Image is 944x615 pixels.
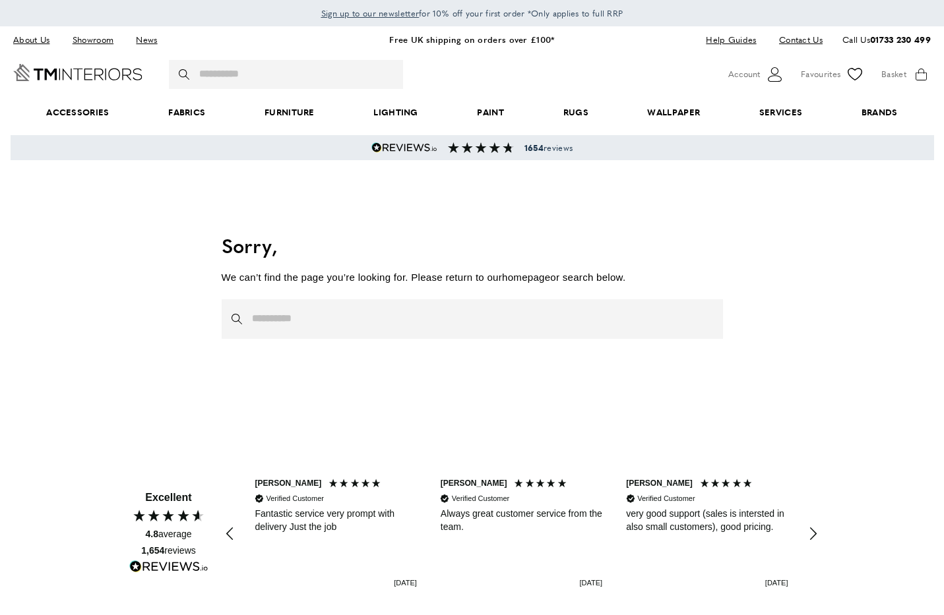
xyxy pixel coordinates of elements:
[255,478,322,489] div: [PERSON_NAME]
[394,578,417,588] div: [DATE]
[13,64,142,81] a: Go to Home page
[235,92,344,132] a: Furniture
[513,478,571,492] div: 5 Stars
[255,508,417,533] div: Fantastic service very prompt with delivery Just the job
[614,471,800,597] div: [PERSON_NAME] Verified Customervery good support (sales is intersted in also small customers), go...
[13,31,59,49] a: About Us
[141,545,164,556] span: 1,654
[637,494,695,504] div: Verified Customer
[222,270,723,285] p: We can’t find the page you’re looking for. Please return to our or search below.
[870,33,931,45] a: 01733 230 499
[145,528,191,541] div: average
[626,508,788,533] div: very good support (sales is intersted in also small customers), good pricing.
[452,494,509,504] div: Verified Customer
[267,494,324,504] div: Verified Customer
[344,92,448,132] a: Lighting
[797,518,829,550] div: REVIEWS.io Carousel Scroll Right
[126,31,167,49] a: News
[145,529,158,539] span: 4.8
[448,142,514,153] img: Reviews section
[524,142,573,153] span: reviews
[129,560,208,577] a: Read more reviews on REVIEWS.io
[145,490,191,505] div: Excellent
[832,92,927,132] a: Brands
[502,272,550,283] a: homepage
[448,92,534,132] a: Paint
[232,299,245,339] button: Search
[328,478,385,492] div: 5 Stars
[696,31,766,49] a: Help Guides
[524,142,544,154] strong: 1654
[321,7,420,19] span: Sign up to our newsletter
[730,92,832,132] a: Services
[215,518,247,550] div: REVIEWS.io Carousel Scroll Left
[243,471,429,597] div: [PERSON_NAME] Verified CustomerFantastic service very prompt with delivery Just the job[DATE]
[626,478,693,489] div: [PERSON_NAME]
[842,33,931,47] p: Call Us
[580,578,603,588] div: [DATE]
[534,92,618,132] a: Rugs
[801,65,865,84] a: Favourites
[765,578,788,588] div: [DATE]
[321,7,420,20] a: Sign up to our newsletter
[371,142,437,153] img: Reviews.io 5 stars
[16,92,139,132] span: Accessories
[429,471,614,597] div: [PERSON_NAME] Verified CustomerAlways great customer service from the team.[DATE]
[441,508,602,533] div: Always great customer service from the team.
[441,478,507,489] div: [PERSON_NAME]
[769,31,823,49] a: Contact Us
[132,508,206,523] div: 4.80 Stars
[728,67,760,81] span: Account
[222,231,723,259] h1: Sorry,
[63,31,123,49] a: Showroom
[141,544,196,558] div: reviews
[801,67,840,81] span: Favourites
[618,92,730,132] a: Wallpaper
[179,60,192,89] button: Search
[139,92,235,132] a: Fabrics
[389,33,554,45] a: Free UK shipping on orders over £100*
[728,65,784,84] button: Customer Account
[321,7,623,19] span: for 10% off your first order *Only applies to full RRP
[699,478,757,492] div: 5 Stars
